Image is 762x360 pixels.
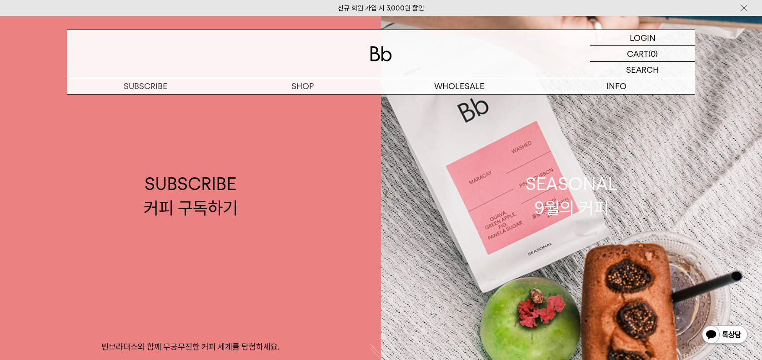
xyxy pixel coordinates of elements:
[630,30,656,45] p: LOGIN
[338,4,424,12] a: 신규 회원 가입 시 3,000원 할인
[67,78,224,94] a: SUBSCRIBE
[538,78,695,94] p: INFO
[526,172,617,220] div: SEASONAL 9월의 커피
[590,46,695,62] a: CART (0)
[381,78,538,94] p: WHOLESALE
[370,46,392,61] img: 로고
[627,46,648,61] p: CART
[626,62,659,78] p: SEARCH
[701,325,748,346] img: 카카오톡 채널 1:1 채팅 버튼
[648,46,658,61] p: (0)
[590,30,695,46] a: LOGIN
[144,172,238,220] div: SUBSCRIBE 커피 구독하기
[224,78,381,94] a: SHOP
